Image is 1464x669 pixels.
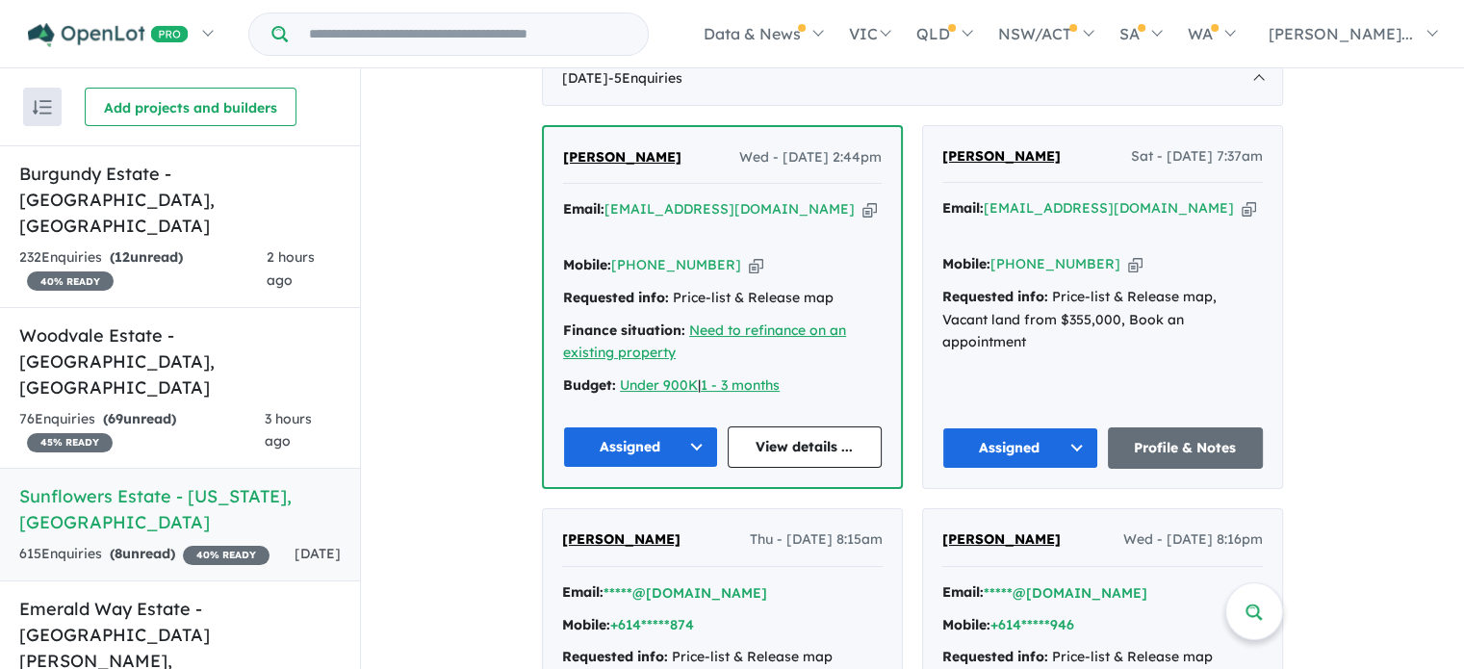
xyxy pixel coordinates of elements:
[1242,198,1256,219] button: Copy
[611,256,741,273] a: [PHONE_NUMBER]
[563,322,846,362] a: Need to refinance on an existing property
[701,376,780,394] a: 1 - 3 months
[563,146,681,169] a: [PERSON_NAME]
[942,255,990,272] strong: Mobile:
[942,583,984,601] strong: Email:
[942,648,1048,665] strong: Requested info:
[108,410,123,427] span: 69
[563,200,604,218] strong: Email:
[942,427,1098,469] button: Assigned
[19,161,341,239] h5: Burgundy Estate - [GEOGRAPHIC_DATA] , [GEOGRAPHIC_DATA]
[562,616,610,633] strong: Mobile:
[265,410,312,450] span: 3 hours ago
[942,199,984,217] strong: Email:
[266,248,314,289] span: 2 hours ago
[563,256,611,273] strong: Mobile:
[28,23,189,47] img: Openlot PRO Logo White
[563,374,882,398] div: |
[103,410,176,427] strong: ( unread)
[562,530,681,548] span: [PERSON_NAME]
[19,543,270,566] div: 615 Enquir ies
[110,248,183,266] strong: ( unread)
[562,646,883,669] div: Price-list & Release map
[942,147,1061,165] span: [PERSON_NAME]
[942,528,1061,552] a: [PERSON_NAME]
[620,376,698,394] a: Under 900K
[542,52,1283,106] div: [DATE]
[295,545,341,562] span: [DATE]
[942,616,990,633] strong: Mobile:
[183,546,270,565] span: 40 % READY
[19,408,265,454] div: 76 Enquir ies
[115,545,122,562] span: 8
[942,145,1061,168] a: [PERSON_NAME]
[562,583,604,601] strong: Email:
[1269,24,1413,43] span: [PERSON_NAME]...
[19,322,341,400] h5: Woodvale Estate - [GEOGRAPHIC_DATA] , [GEOGRAPHIC_DATA]
[1128,254,1143,274] button: Copy
[563,376,616,394] strong: Budget:
[728,426,883,468] a: View details ...
[1123,528,1263,552] span: Wed - [DATE] 8:16pm
[942,530,1061,548] span: [PERSON_NAME]
[110,545,175,562] strong: ( unread)
[562,528,681,552] a: [PERSON_NAME]
[33,100,52,115] img: sort.svg
[292,13,644,55] input: Try estate name, suburb, builder or developer
[984,199,1234,217] a: [EMAIL_ADDRESS][DOMAIN_NAME]
[942,646,1263,669] div: Price-list & Release map
[942,288,1048,305] strong: Requested info:
[115,248,130,266] span: 12
[562,648,668,665] strong: Requested info:
[85,88,296,126] button: Add projects and builders
[942,286,1263,354] div: Price-list & Release map, Vacant land from $355,000, Book an appointment
[563,322,685,339] strong: Finance situation:
[563,148,681,166] span: [PERSON_NAME]
[750,528,883,552] span: Thu - [DATE] 8:15am
[27,433,113,452] span: 45 % READY
[739,146,882,169] span: Wed - [DATE] 2:44pm
[19,246,266,293] div: 232 Enquir ies
[604,200,855,218] a: [EMAIL_ADDRESS][DOMAIN_NAME]
[862,199,877,219] button: Copy
[27,271,114,291] span: 40 % READY
[563,289,669,306] strong: Requested info:
[990,255,1120,272] a: [PHONE_NUMBER]
[563,426,718,468] button: Assigned
[749,255,763,275] button: Copy
[608,69,682,87] span: - 5 Enquir ies
[1108,427,1264,469] a: Profile & Notes
[19,483,341,535] h5: Sunflowers Estate - [US_STATE] , [GEOGRAPHIC_DATA]
[1131,145,1263,168] span: Sat - [DATE] 7:37am
[563,287,882,310] div: Price-list & Release map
